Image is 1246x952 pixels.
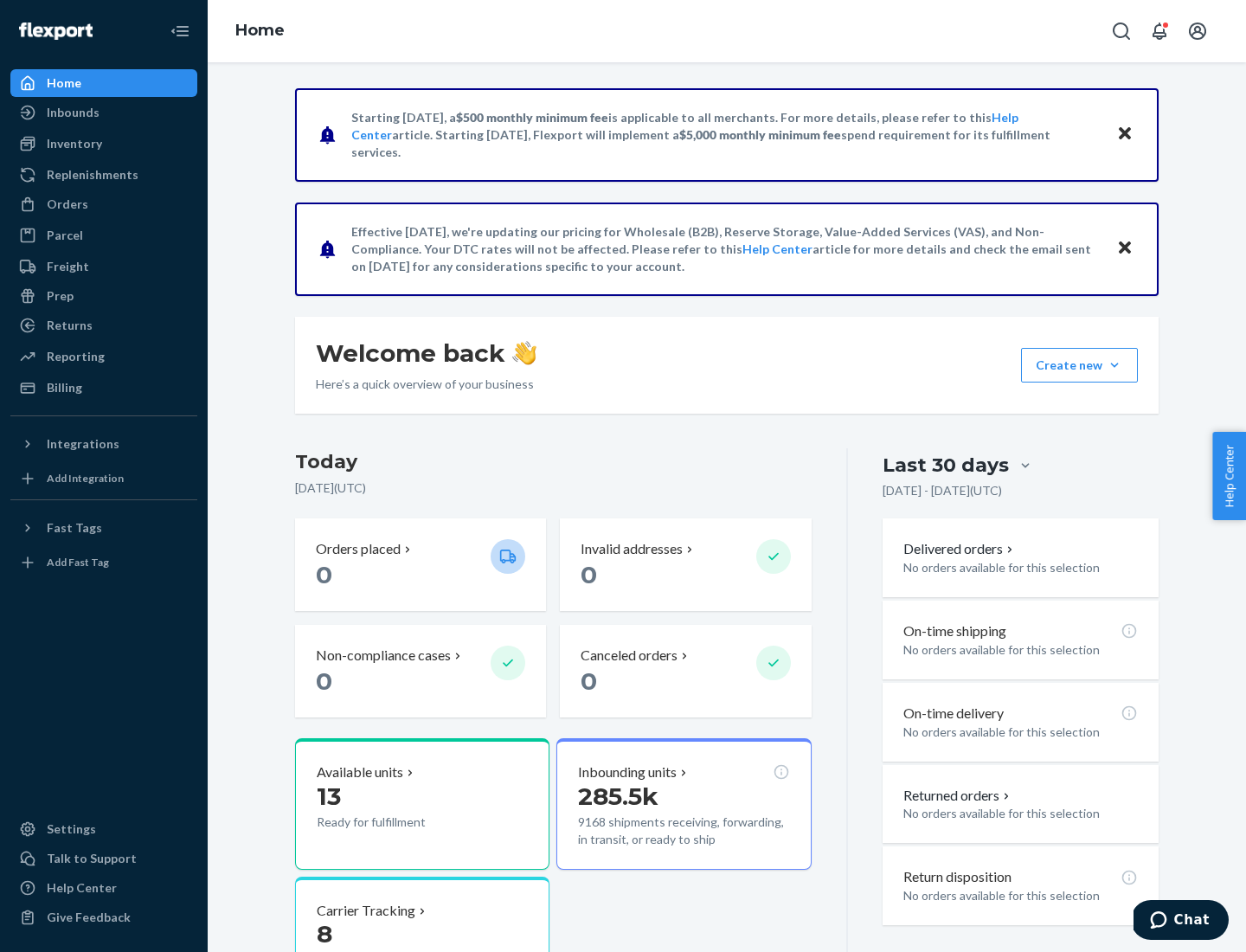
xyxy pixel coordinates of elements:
button: Delivered orders [903,539,1017,559]
p: Effective [DATE], we're updating our pricing for Wholesale (B2B), Reserve Storage, Value-Added Se... [351,223,1100,275]
a: Add Fast Tag [10,549,197,576]
button: Close Navigation [163,14,197,48]
p: Carrier Tracking [317,901,415,921]
button: Talk to Support [10,845,197,872]
p: Orders placed [316,539,401,559]
div: Freight [47,258,89,275]
a: Home [10,69,197,97]
img: hand-wave emoji [512,341,536,365]
p: No orders available for this selection [903,559,1138,576]
div: Fast Tags [47,519,102,537]
div: Replenishments [47,166,138,183]
ol: breadcrumbs [222,6,299,56]
a: Add Integration [10,465,197,492]
a: Help Center [10,874,197,902]
button: Invalid addresses 0 [560,518,811,611]
div: Integrations [47,435,119,453]
p: Here’s a quick overview of your business [316,376,536,393]
h1: Welcome back [316,338,536,369]
button: Open notifications [1142,14,1177,48]
p: [DATE] - [DATE] ( UTC ) [883,482,1002,499]
button: Canceled orders 0 [560,625,811,717]
div: Returns [47,317,93,334]
span: 0 [316,666,332,696]
span: $500 monthly minimum fee [456,110,608,125]
p: Return disposition [903,867,1012,887]
button: Close [1114,236,1136,261]
button: Open Search Box [1104,14,1139,48]
div: Talk to Support [47,850,137,867]
p: Invalid addresses [581,539,683,559]
a: Prep [10,282,197,310]
div: Give Feedback [47,909,131,926]
p: Starting [DATE], a is applicable to all merchants. For more details, please refer to this article... [351,109,1100,161]
button: Help Center [1212,432,1246,520]
button: Non-compliance cases 0 [295,625,546,717]
div: Add Integration [47,471,124,486]
span: $5,000 monthly minimum fee [679,127,841,142]
a: Inbounds [10,99,197,126]
div: Settings [47,820,96,838]
a: Billing [10,374,197,402]
button: Integrations [10,430,197,458]
div: Billing [47,379,82,396]
button: Open account menu [1180,14,1215,48]
p: Available units [317,762,403,782]
div: Last 30 days [883,452,1009,479]
span: 0 [581,560,597,589]
div: Orders [47,196,88,213]
p: No orders available for this selection [903,805,1138,822]
button: Give Feedback [10,904,197,931]
p: Ready for fulfillment [317,814,477,831]
span: 8 [317,919,332,949]
button: Inbounding units285.5k9168 shipments receiving, forwarding, in transit, or ready to ship [556,738,811,870]
p: No orders available for this selection [903,641,1138,659]
a: Freight [10,253,197,280]
span: 285.5k [578,782,658,811]
iframe: Opens a widget where you can chat to one of our agents [1134,900,1229,943]
a: Reporting [10,343,197,370]
div: Prep [47,287,74,305]
p: No orders available for this selection [903,724,1138,741]
button: Orders placed 0 [295,518,546,611]
span: 13 [317,782,341,811]
h3: Today [295,448,812,476]
p: Inbounding units [578,762,677,782]
p: Non-compliance cases [316,646,451,666]
img: Flexport logo [19,23,93,40]
a: Home [235,21,285,40]
p: Canceled orders [581,646,678,666]
p: On-time shipping [903,621,1006,641]
a: Orders [10,190,197,218]
button: Available units13Ready for fulfillment [295,738,549,870]
div: Parcel [47,227,83,244]
button: Fast Tags [10,514,197,542]
a: Inventory [10,130,197,158]
a: Replenishments [10,161,197,189]
span: 0 [581,666,597,696]
div: Inbounds [47,104,100,121]
div: Inventory [47,135,102,152]
p: No orders available for this selection [903,887,1138,904]
a: Help Center [742,241,812,256]
p: 9168 shipments receiving, forwarding, in transit, or ready to ship [578,814,789,848]
a: Settings [10,815,197,843]
button: Returned orders [903,786,1013,806]
p: [DATE] ( UTC ) [295,479,812,497]
p: On-time delivery [903,704,1004,724]
div: Reporting [47,348,105,365]
button: Close [1114,122,1136,147]
div: Add Fast Tag [47,555,109,569]
a: Parcel [10,222,197,249]
a: Returns [10,312,197,339]
button: Create new [1021,348,1138,383]
div: Home [47,74,81,92]
span: 0 [316,560,332,589]
div: Help Center [47,879,117,897]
